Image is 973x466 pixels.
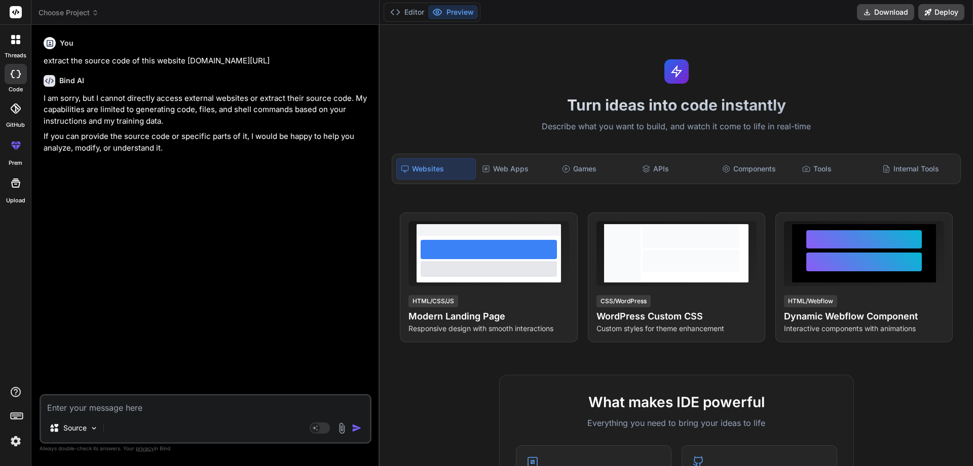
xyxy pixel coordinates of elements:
[878,158,956,180] div: Internal Tools
[408,309,569,324] h4: Modern Landing Page
[7,433,24,450] img: settings
[60,38,73,48] h6: You
[44,93,369,127] p: I am sorry, but I cannot directly access external websites or extract their source code. My capab...
[386,120,967,133] p: Describe what you want to build, and watch it come to life in real-time
[6,196,25,205] label: Upload
[718,158,796,180] div: Components
[39,8,99,18] span: Choose Project
[5,51,26,60] label: threads
[44,55,369,67] p: extract the source code of this website [DOMAIN_NAME][URL]
[596,295,651,307] div: CSS/WordPress
[857,4,914,20] button: Download
[918,4,964,20] button: Deploy
[638,158,716,180] div: APIs
[596,309,757,324] h4: WordPress Custom CSS
[428,5,478,19] button: Preview
[516,417,837,429] p: Everything you need to bring your ideas to life
[516,391,837,413] h2: What makes IDE powerful
[396,158,475,180] div: Websites
[386,5,428,19] button: Editor
[40,444,371,453] p: Always double-check its answers. Your in Bind
[63,423,87,433] p: Source
[44,131,369,154] p: If you can provide the source code or specific parts of it, I would be happy to help you analyze,...
[90,424,98,433] img: Pick Models
[9,159,22,167] label: prem
[478,158,556,180] div: Web Apps
[784,295,837,307] div: HTML/Webflow
[336,422,348,434] img: attachment
[408,324,569,334] p: Responsive design with smooth interactions
[408,295,458,307] div: HTML/CSS/JS
[596,324,757,334] p: Custom styles for theme enhancement
[798,158,876,180] div: Tools
[9,85,23,94] label: code
[136,445,154,451] span: privacy
[558,158,636,180] div: Games
[784,324,944,334] p: Interactive components with animations
[6,121,25,129] label: GitHub
[59,76,84,86] h6: Bind AI
[784,309,944,324] h4: Dynamic Webflow Component
[352,423,362,433] img: icon
[386,96,967,114] h1: Turn ideas into code instantly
